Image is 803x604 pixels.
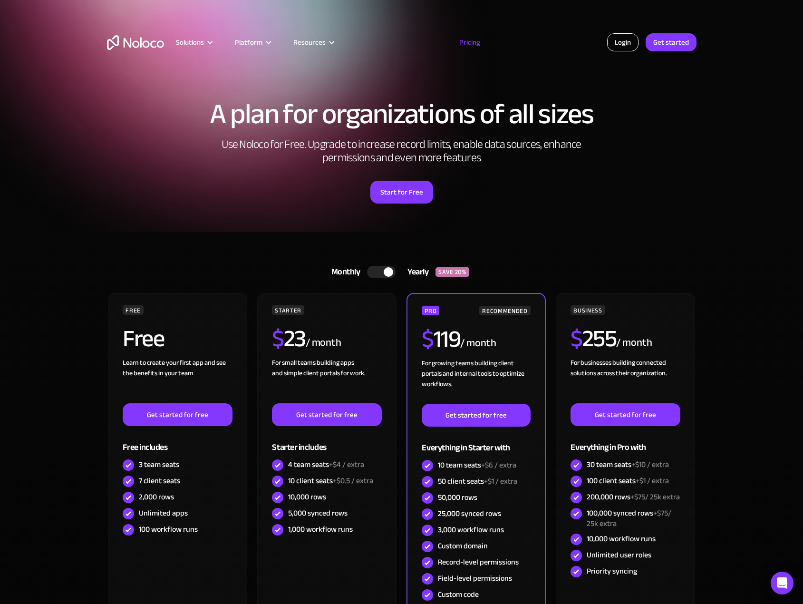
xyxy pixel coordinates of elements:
div: 100,000 synced rows [587,508,680,529]
a: Get started [646,33,697,51]
div: 30 team seats [587,459,669,470]
span: $ [571,316,582,361]
div: / month [616,335,652,351]
a: Get started for free [571,403,680,426]
div: PRO [422,306,439,315]
div: Starter includes [272,426,381,457]
a: Start for Free [370,181,433,204]
div: / month [460,336,496,351]
div: 100 workflow runs [139,524,198,535]
div: Platform [223,36,281,49]
span: +$6 / extra [481,458,516,472]
div: 7 client seats [139,476,180,486]
div: 10,000 workflow runs [587,534,656,544]
span: +$75/ 25k extra [630,490,680,504]
h1: A plan for organizations of all sizes [107,100,697,128]
div: 10 team seats [438,460,516,470]
a: Get started for free [123,403,232,426]
div: Everything in Pro with [571,426,680,457]
h2: 23 [272,327,306,351]
div: Solutions [164,36,223,49]
div: Unlimited apps [139,508,188,518]
a: Get started for free [422,404,530,427]
div: Field-level permissions [438,573,512,584]
div: Custom code [438,589,479,600]
div: RECOMMENDED [479,306,530,315]
div: Everything in Starter with [422,427,530,458]
div: 3 team seats [139,459,179,470]
div: Monthly [319,265,368,279]
div: Yearly [396,265,435,279]
span: +$0.5 / extra [333,474,373,488]
div: STARTER [272,305,304,315]
div: For growing teams building client portals and internal tools to optimize workflows. [422,358,530,404]
div: 50 client seats [438,476,517,487]
h2: Use Noloco for Free. Upgrade to increase record limits, enable data sources, enhance permissions ... [212,138,592,165]
div: 10 client seats [288,476,373,486]
div: 2,000 rows [139,492,174,502]
div: / month [306,335,341,351]
div: FREE [123,305,144,315]
a: Get started for free [272,403,381,426]
div: Priority syncing [587,566,637,576]
h2: 255 [571,327,616,351]
div: Open Intercom Messenger [771,572,793,594]
span: +$1 / extra [636,474,669,488]
div: SAVE 20% [435,267,469,277]
div: 25,000 synced rows [438,508,501,519]
div: For businesses building connected solutions across their organization. ‍ [571,358,680,403]
span: $ [422,317,434,361]
div: Record-level permissions [438,557,519,567]
span: +$1 / extra [484,474,517,488]
div: Unlimited user roles [587,550,651,560]
a: Pricing [447,36,492,49]
div: Resources [281,36,345,49]
div: Platform [235,36,262,49]
div: Resources [293,36,326,49]
div: 10,000 rows [288,492,326,502]
div: Solutions [176,36,204,49]
div: BUSINESS [571,305,605,315]
span: $ [272,316,284,361]
span: +$10 / extra [631,458,669,472]
a: home [107,35,164,50]
div: 1,000 workflow runs [288,524,353,535]
div: Learn to create your first app and see the benefits in your team ‍ [123,358,232,403]
h2: Free [123,327,164,351]
div: 50,000 rows [438,492,477,503]
div: Custom domain [438,541,488,551]
div: 100 client seats [587,476,669,486]
div: 4 team seats [288,459,364,470]
div: 5,000 synced rows [288,508,348,518]
span: +$75/ 25k extra [587,506,671,531]
div: Free includes [123,426,232,457]
div: For small teams building apps and simple client portals for work. ‍ [272,358,381,403]
a: Login [607,33,639,51]
div: 200,000 rows [587,492,680,502]
h2: 119 [422,327,460,351]
span: +$4 / extra [329,458,364,472]
div: 3,000 workflow runs [438,525,504,535]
